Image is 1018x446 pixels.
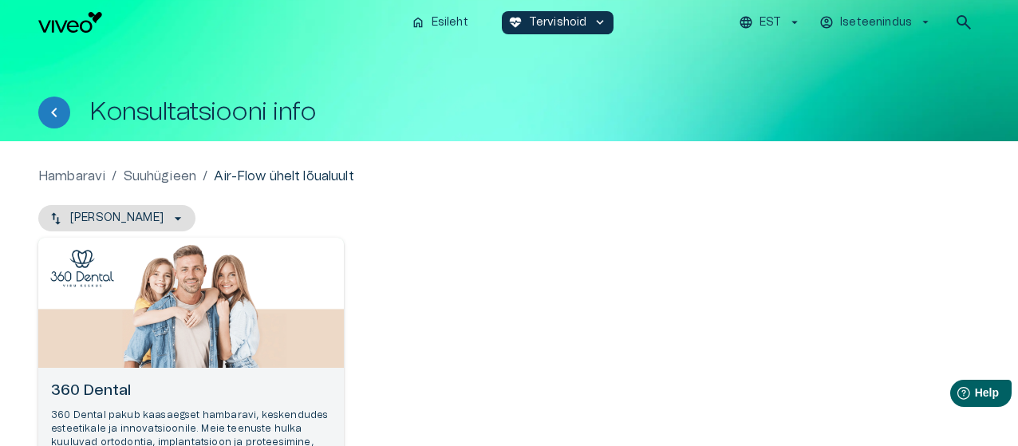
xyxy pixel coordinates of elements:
a: Suuhügieen [124,167,197,186]
p: EST [760,14,781,31]
img: 360 Dental logo [50,250,114,287]
button: Tagasi [38,97,70,128]
p: / [112,167,116,186]
img: Viveo logo [38,12,102,33]
p: Air-Flow ühelt lõualuult [214,167,354,186]
span: keyboard_arrow_down [593,15,607,30]
h6: 360 Dental [51,381,331,402]
p: Iseteenindus [840,14,912,31]
button: open search modal [948,6,980,38]
p: Tervishoid [529,14,587,31]
span: search [954,13,973,32]
button: [PERSON_NAME] [38,205,195,231]
iframe: Help widget launcher [894,373,1018,418]
p: Esileht [432,14,468,31]
p: [PERSON_NAME] [70,210,164,227]
span: ecg_heart [508,15,523,30]
p: / [203,167,207,186]
h1: Konsultatsiooni info [89,98,316,126]
span: home [411,15,425,30]
button: ecg_heartTervishoidkeyboard_arrow_down [502,11,614,34]
button: EST [736,11,804,34]
a: Hambaravi [38,167,105,186]
button: homeEsileht [404,11,476,34]
button: Iseteenindusarrow_drop_down [817,11,935,34]
a: Navigate to homepage [38,12,398,33]
span: arrow_drop_down [918,15,933,30]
